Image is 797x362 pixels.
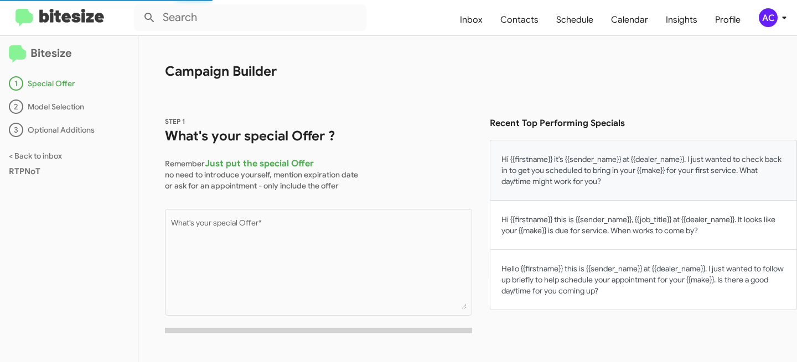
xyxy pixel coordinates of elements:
div: RTPNoT [9,166,129,177]
a: Schedule [547,4,602,36]
img: logo-minimal.svg [9,45,26,63]
span: STEP 1 [165,117,185,125]
div: AC [759,8,778,27]
a: Inbox [451,4,491,36]
a: Profile [706,4,749,36]
div: Optional Additions [9,123,129,137]
button: Hello {{firstname}} this is {{sender_name}} at {{dealer_name}}. I just wanted to follow up briefl... [490,250,797,310]
div: Special Offer [9,76,129,91]
div: 2 [9,99,23,114]
div: Model Selection [9,99,129,114]
a: Insights [657,4,706,36]
span: Just put the special Offer [205,158,314,169]
button: Hi {{firstname}} this is {{sender_name}}, {{job_title}} at {{dealer_name}}. It looks like your {{... [490,201,797,250]
a: < Back to inbox [9,151,62,161]
h1: Campaign Builder [138,36,797,80]
input: Search [134,4,366,31]
p: Remember no need to introduce yourself, mention expiration date or ask for an appointment - only ... [165,154,472,191]
button: AC [749,8,785,27]
h2: Bitesize [9,45,129,63]
button: Hi {{firstname}} it's {{sender_name}} at {{dealer_name}}. I just wanted to check back in to get y... [490,140,797,201]
h3: Recent Top Performing Specials [490,116,797,131]
div: 3 [9,123,23,137]
a: Contacts [491,4,547,36]
div: 1 [9,76,23,91]
h1: What's your special Offer ? [165,127,472,145]
a: Calendar [602,4,657,36]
